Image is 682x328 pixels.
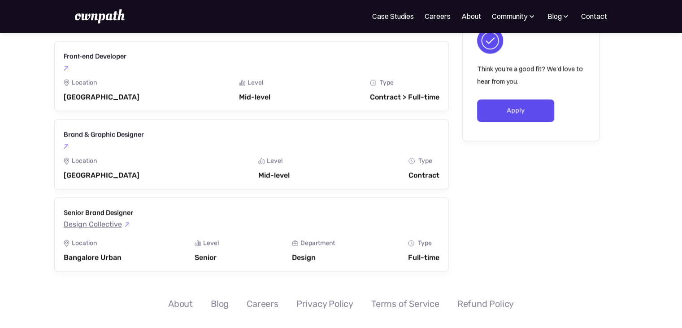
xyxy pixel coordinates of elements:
[492,11,527,22] div: Community
[239,80,245,86] img: Graph Icon - Job Board X Webflow Template
[64,171,139,180] div: [GEOGRAPHIC_DATA]
[547,11,570,22] div: Blog
[408,171,439,180] div: Contract
[64,79,70,86] img: Location Icon - Job Board X Webflow Template
[64,157,70,164] img: Location Icon - Job Board X Webflow Template
[292,240,298,246] img: Portfolio Icon - Job Board X Webflow Template
[239,93,270,102] div: Mid-level
[64,253,122,262] div: Bangalore Urban
[64,239,70,247] img: Location Icon - Job Board X Webflow Template
[372,11,414,22] a: Case Studies
[64,93,139,102] div: [GEOGRAPHIC_DATA]
[195,253,219,262] div: Senior
[247,298,278,309] a: Careers
[408,240,414,246] img: Clock Icon - Job Board X Webflow Template
[492,11,536,22] div: Community
[477,62,585,88] p: Think you're a good fit? We'd love to hear from you.
[477,99,555,122] a: Apply
[296,298,353,309] a: Privacy Policy
[54,197,449,271] a: Senior Brand DesignerDesign CollectiveLocation Icon - Job Board X Webflow TemplateLocationBangalo...
[300,239,335,247] div: Department
[408,253,439,262] div: Full-time
[581,11,607,22] a: Contact
[168,298,193,309] a: About
[418,239,432,247] div: Type
[425,11,451,22] a: Careers
[267,157,282,164] div: Level
[461,11,481,22] a: About
[64,129,144,139] h3: Brand & Graphic Designer
[547,11,561,22] div: Blog
[64,50,126,61] h3: Front-end Developer
[72,239,97,247] div: Location
[64,207,133,217] h3: Senior Brand Designer
[64,220,122,228] div: Design Collective
[211,298,229,309] a: Blog
[370,93,439,102] div: Contract > Full-time
[72,157,97,164] div: Location
[292,253,335,262] div: Design
[418,157,432,164] div: Type
[380,79,394,86] div: Type
[54,41,449,111] a: Front-end DeveloperLocation Icon - Job Board X Webflow TemplateLocation[GEOGRAPHIC_DATA]Graph Ico...
[408,158,415,164] img: Clock Icon - Job Board X Webflow Template
[203,239,219,247] div: Level
[457,298,514,309] a: Refund Policy
[258,158,265,164] img: Graph Icon - Job Board X Webflow Template
[248,79,263,86] div: Level
[54,119,449,189] a: Brand & Graphic DesignerLocation Icon - Job Board X Webflow TemplateLocation[GEOGRAPHIC_DATA]Grap...
[370,80,376,86] img: Clock Icon - Job Board X Webflow Template
[195,240,201,246] img: Graph Icon - Job Board X Webflow Template
[72,79,97,86] div: Location
[371,298,439,309] a: Terms of Service
[258,171,290,180] div: Mid-level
